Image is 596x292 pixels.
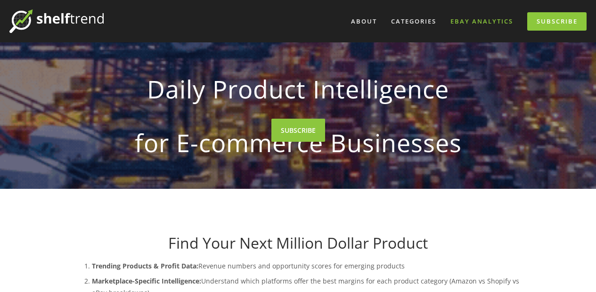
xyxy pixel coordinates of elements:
[271,119,325,142] a: SUBSCRIBE
[92,260,523,272] p: Revenue numbers and opportunity scores for emerging products
[92,276,201,285] strong: Marketplace-Specific Intelligence:
[88,67,508,111] strong: Daily Product Intelligence
[345,14,383,29] a: About
[92,261,198,270] strong: Trending Products & Profit Data:
[9,9,104,33] img: ShelfTrend
[73,234,523,252] h1: Find Your Next Million Dollar Product
[385,14,442,29] div: Categories
[527,12,587,31] a: Subscribe
[88,121,508,165] strong: for E-commerce Businesses
[444,14,519,29] a: eBay Analytics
